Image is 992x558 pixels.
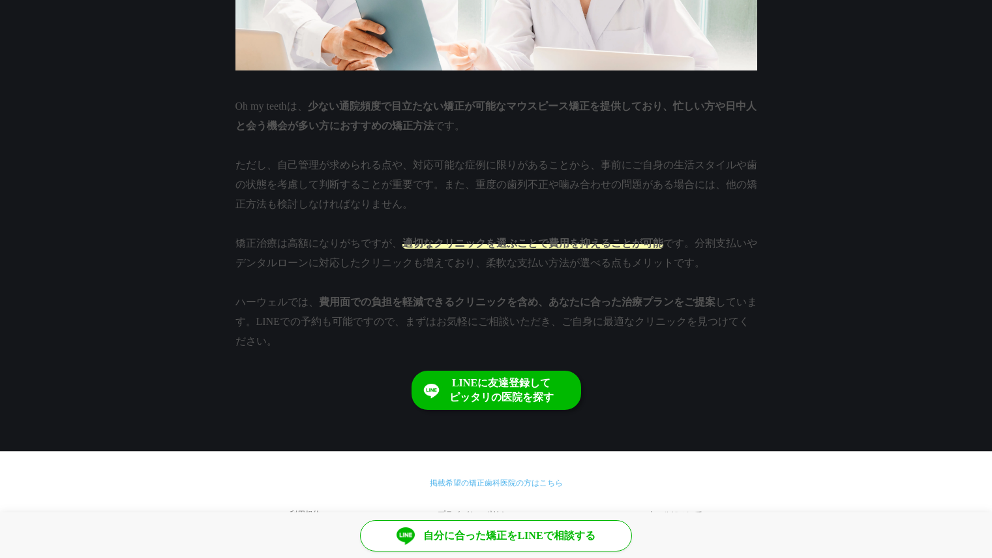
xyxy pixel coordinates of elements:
strong: 費用面での負担を軽減できるクリニックを含め、あなたに合った治療プランをご提案 [319,296,715,307]
a: 自分に合った矯正をLINEで相談する [360,520,632,551]
a: プライバシーポリシー [383,499,570,530]
p: ハーウェルでは、 しています。LINEでの予約も可能ですので、まずはお気軽にご相談いただき、ご自身に最適なクリニックを見つけてください。 [235,292,757,351]
span: 適切なクリニックを選ぶことで費用を抑えることが可能 [402,238,663,249]
a: 掲載希望の矯正歯科医院の方はこちら [430,478,563,488]
a: ハーウェルについて [578,499,757,530]
p: ただし、自己管理が求められる点や、対応可能な症例に限りがあることから、事前にご自身の生活スタイルや歯の状態を考慮して判断することが重要です。また、重度の歯列不正や噛み合わせの問題がある場合には、... [235,155,757,214]
p: 矯正治療は高額になりがちですが、 です。分割支払いやデンタルローンに対応したクリニックも増えており、柔軟な支払い方法が選べる点もメリットです。 [235,234,757,273]
p: Oh my teethは、 です。 [235,97,757,136]
strong: 少ない通院頻度で目立たない矯正が可能なマウスピース矯正を提供しており、忙しい方や日中人と会う機会が多い方におすすめの矯正方法 [235,101,757,131]
a: LINEに友達登録してピッタリの医院を探す [412,371,581,410]
div: LINEに友達登録して ピッタリの医院を探す [449,376,554,405]
a: 利用規約 [235,499,376,530]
